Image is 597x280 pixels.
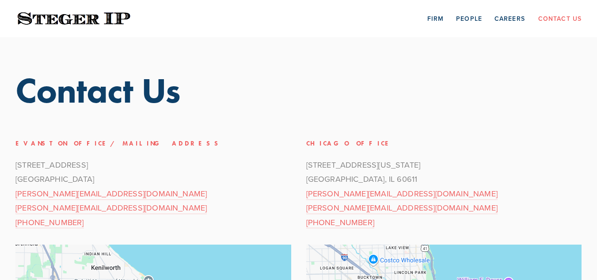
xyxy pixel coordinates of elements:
[306,138,582,150] h3: Chicago Office
[15,138,291,150] h3: Evanston Office/Mailing Address
[15,10,133,27] img: Steger IP | Trust. Experience. Results.
[427,12,444,25] a: Firm
[15,217,84,229] a: [PHONE_NUMBER]
[456,12,482,25] a: People
[306,217,375,229] a: [PHONE_NUMBER]
[15,73,582,108] h1: Contact Us
[15,158,291,230] p: [STREET_ADDRESS] [GEOGRAPHIC_DATA]
[306,158,582,230] p: [STREET_ADDRESS][US_STATE] [GEOGRAPHIC_DATA], IL 60611
[15,202,207,214] a: [PERSON_NAME][EMAIL_ADDRESS][DOMAIN_NAME]
[15,188,207,200] a: [PERSON_NAME][EMAIL_ADDRESS][DOMAIN_NAME]
[306,188,498,200] a: [PERSON_NAME][EMAIL_ADDRESS][DOMAIN_NAME]
[538,12,582,25] a: Contact Us
[494,12,525,25] a: Careers
[306,202,498,214] a: [PERSON_NAME][EMAIL_ADDRESS][DOMAIN_NAME]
